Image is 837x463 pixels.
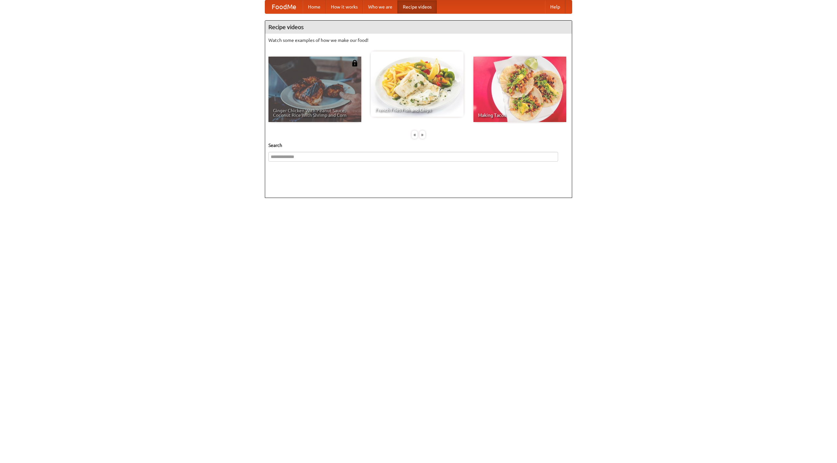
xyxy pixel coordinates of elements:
p: Watch some examples of how we make our food! [268,37,569,44]
a: Home [303,0,326,13]
h5: Search [268,142,569,149]
a: How it works [326,0,363,13]
span: Making Tacos [478,113,562,117]
h4: Recipe videos [265,21,572,34]
a: French Fries Fish and Chips [371,51,464,117]
a: Who we are [363,0,398,13]
a: Help [545,0,565,13]
img: 483408.png [351,60,358,66]
div: « [412,131,418,139]
a: FoodMe [265,0,303,13]
a: Making Tacos [473,57,566,122]
a: Recipe videos [398,0,437,13]
div: » [419,131,425,139]
span: French Fries Fish and Chips [375,108,459,112]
